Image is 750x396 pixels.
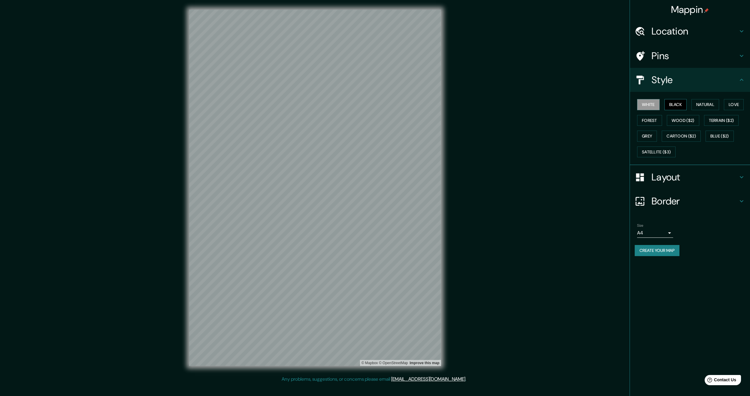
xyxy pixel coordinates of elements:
iframe: Help widget launcher [697,373,743,389]
canvas: Map [189,10,441,366]
img: pin-icon.png [704,8,709,13]
h4: Location [652,25,738,37]
a: Map feedback [410,361,439,365]
label: Size [637,223,643,228]
div: Pins [630,44,750,68]
button: Create your map [635,245,679,256]
div: Layout [630,165,750,189]
div: Location [630,19,750,43]
h4: Style [652,74,738,86]
button: Black [664,99,687,110]
h4: Mappin [671,4,709,16]
button: Blue ($2) [706,131,734,142]
h4: Pins [652,50,738,62]
div: A4 [637,228,673,238]
button: Wood ($2) [667,115,699,126]
button: Love [724,99,744,110]
button: Forest [637,115,662,126]
a: [EMAIL_ADDRESS][DOMAIN_NAME] [391,376,465,382]
h4: Layout [652,171,738,183]
p: Any problems, suggestions, or concerns please email . [282,376,466,383]
button: Terrain ($2) [704,115,739,126]
button: Natural [691,99,719,110]
h4: Border [652,195,738,207]
div: Border [630,189,750,213]
div: Style [630,68,750,92]
a: Mapbox [361,361,378,365]
button: Satellite ($3) [637,147,676,158]
a: OpenStreetMap [379,361,408,365]
button: White [637,99,660,110]
div: . [466,376,467,383]
div: . [467,376,468,383]
button: Grey [637,131,657,142]
button: Cartoon ($2) [662,131,701,142]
